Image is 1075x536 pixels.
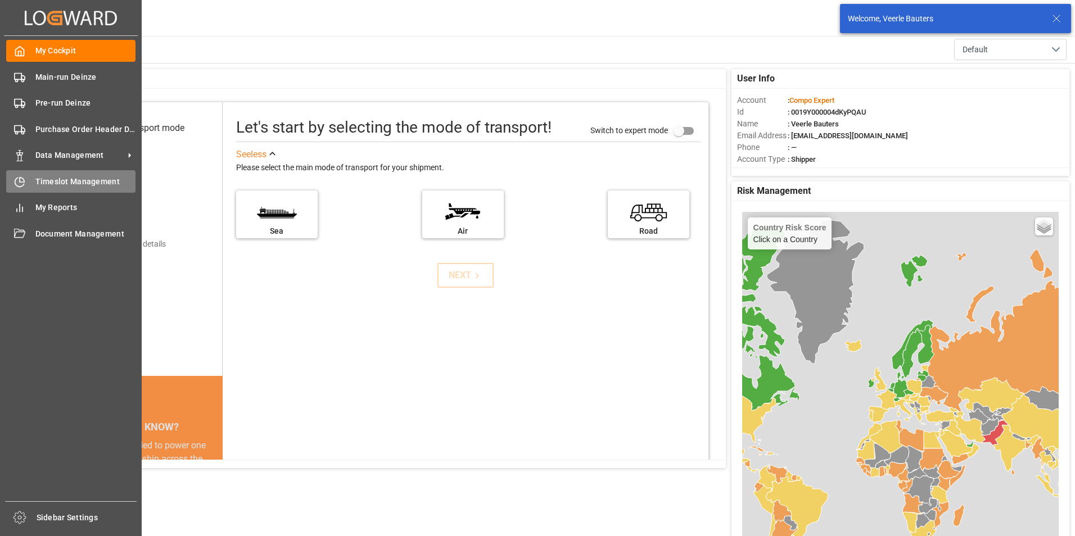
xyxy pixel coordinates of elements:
[737,106,788,118] span: Id
[236,148,267,161] div: See less
[737,153,788,165] span: Account Type
[35,149,124,161] span: Data Management
[242,225,312,237] div: Sea
[449,269,483,282] div: NEXT
[737,72,775,85] span: User Info
[35,124,136,135] span: Purchase Order Header Deinze
[1035,217,1053,235] a: Layers
[788,96,834,105] span: :
[35,176,136,188] span: Timeslot Management
[35,45,136,57] span: My Cockpit
[207,439,223,533] button: next slide / item
[963,44,988,56] span: Default
[753,223,826,232] h4: Country Risk Score
[35,71,136,83] span: Main-run Deinze
[6,66,135,88] a: Main-run Deinze
[788,155,816,163] span: : Shipper
[590,125,668,134] span: Switch to expert mode
[788,120,839,128] span: : Veerle Bauters
[6,40,135,62] a: My Cockpit
[737,130,788,142] span: Email Address
[35,228,136,240] span: Document Management
[848,13,1041,25] div: Welcome, Veerle Bauters
[788,131,908,140] span: : [EMAIL_ADDRESS][DOMAIN_NAME]
[428,225,498,237] div: Air
[236,161,701,175] div: Please select the main mode of transport for your shipment.
[35,97,136,109] span: Pre-run Deinze
[37,512,137,524] span: Sidebar Settings
[954,39,1067,60] button: open menu
[96,238,166,250] div: Add shipping details
[6,118,135,140] a: Purchase Order Header Deinze
[35,202,136,214] span: My Reports
[437,263,494,288] button: NEXT
[737,118,788,130] span: Name
[737,94,788,106] span: Account
[737,184,811,198] span: Risk Management
[788,108,866,116] span: : 0019Y000004dKyPQAU
[6,92,135,114] a: Pre-run Deinze
[6,170,135,192] a: Timeslot Management
[789,96,834,105] span: Compo Expert
[613,225,684,237] div: Road
[788,143,797,152] span: : —
[753,223,826,244] div: Click on a Country
[737,142,788,153] span: Phone
[236,116,552,139] div: Let's start by selecting the mode of transport!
